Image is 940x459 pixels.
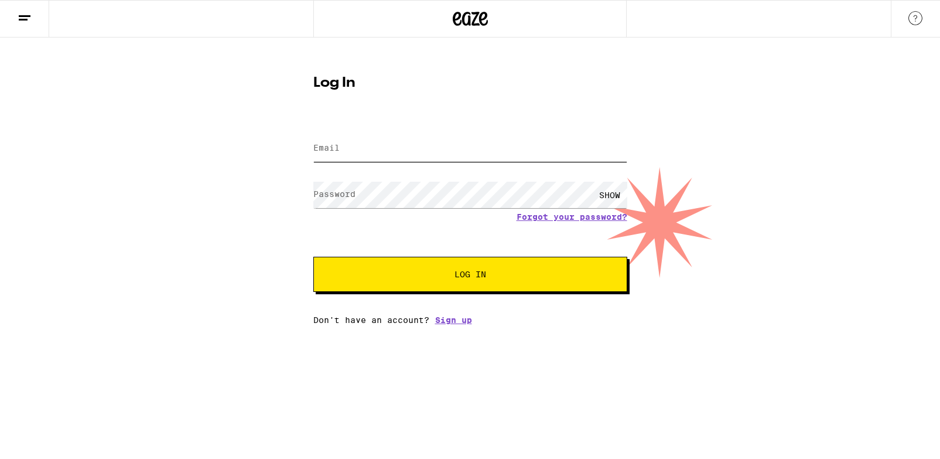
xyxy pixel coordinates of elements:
div: Don't have an account? [313,315,627,325]
input: Email [313,135,627,162]
label: Email [313,143,340,152]
h1: Log In [313,76,627,90]
div: SHOW [592,182,627,208]
label: Password [313,189,356,199]
span: Log In [454,270,486,278]
button: Log In [313,257,627,292]
a: Sign up [435,315,472,325]
span: Hi. Need any help? [7,8,84,18]
a: Forgot your password? [517,212,627,222]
